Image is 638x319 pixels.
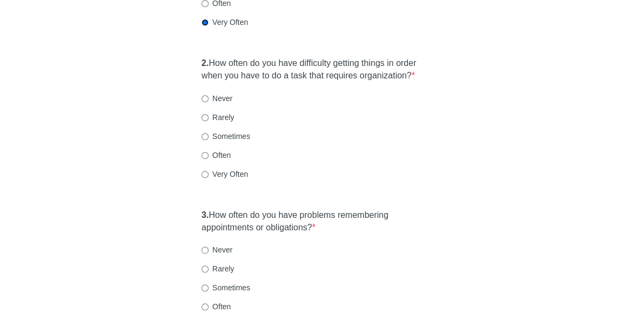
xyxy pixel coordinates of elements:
strong: 2. [202,58,209,68]
strong: 3. [202,210,209,220]
label: How often do you have problems remembering appointments or obligations? [202,209,436,234]
input: Sometimes [202,284,209,291]
input: Never [202,95,209,102]
input: Never [202,247,209,254]
input: Often [202,303,209,310]
label: Rarely [202,263,234,274]
label: Often [202,150,231,161]
input: Often [202,152,209,159]
label: Sometimes [202,282,250,293]
label: Often [202,301,231,312]
label: Never [202,244,232,255]
label: Never [202,93,232,104]
label: How often do you have difficulty getting things in order when you have to do a task that requires... [202,57,436,82]
label: Sometimes [202,131,250,142]
input: Rarely [202,265,209,273]
input: Rarely [202,114,209,121]
label: Very Often [202,17,248,28]
input: Very Often [202,171,209,178]
label: Rarely [202,112,234,123]
input: Very Often [202,19,209,26]
label: Very Often [202,169,248,180]
input: Sometimes [202,133,209,140]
